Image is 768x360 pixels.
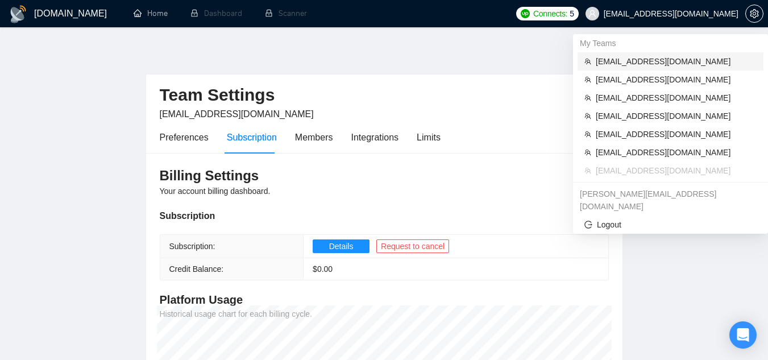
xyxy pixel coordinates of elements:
[227,130,277,144] div: Subscription
[596,164,757,177] span: [EMAIL_ADDRESS][DOMAIN_NAME]
[588,10,596,18] span: user
[329,240,354,253] span: Details
[584,76,591,83] span: team
[313,264,333,274] span: $ 0.00
[596,73,757,86] span: [EMAIL_ADDRESS][DOMAIN_NAME]
[596,146,757,159] span: [EMAIL_ADDRESS][DOMAIN_NAME]
[160,130,209,144] div: Preferences
[596,92,757,104] span: [EMAIL_ADDRESS][DOMAIN_NAME]
[596,55,757,68] span: [EMAIL_ADDRESS][DOMAIN_NAME]
[584,221,592,229] span: logout
[533,7,567,20] span: Connects:
[745,9,763,18] a: setting
[169,264,224,274] span: Credit Balance:
[596,110,757,122] span: [EMAIL_ADDRESS][DOMAIN_NAME]
[521,9,530,18] img: upwork-logo.png
[584,131,591,138] span: team
[160,209,609,223] div: Subscription
[160,292,609,308] h4: Platform Usage
[351,130,399,144] div: Integrations
[313,239,370,253] button: Details
[584,218,757,231] span: Logout
[729,321,757,349] div: Open Intercom Messenger
[573,185,768,216] div: julia@socialbloom.io
[376,239,449,253] button: Request to cancel
[596,128,757,140] span: [EMAIL_ADDRESS][DOMAIN_NAME]
[160,109,314,119] span: [EMAIL_ADDRESS][DOMAIN_NAME]
[169,242,215,251] span: Subscription:
[9,5,27,23] img: logo
[160,187,271,196] span: Your account billing dashboard.
[584,167,591,174] span: team
[570,7,574,20] span: 5
[573,34,768,52] div: My Teams
[584,94,591,101] span: team
[584,58,591,65] span: team
[160,167,609,185] h3: Billing Settings
[745,5,763,23] button: setting
[746,9,763,18] span: setting
[381,240,445,253] span: Request to cancel
[584,149,591,156] span: team
[584,113,591,119] span: team
[417,130,441,144] div: Limits
[160,84,609,107] h2: Team Settings
[134,9,168,18] a: homeHome
[295,130,333,144] div: Members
